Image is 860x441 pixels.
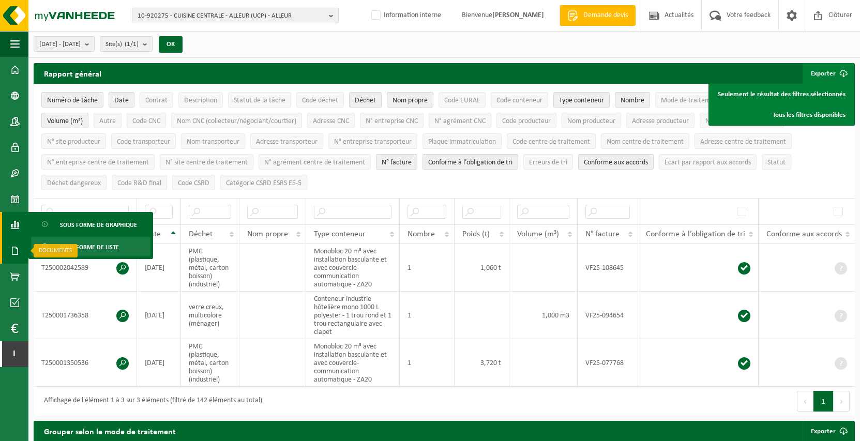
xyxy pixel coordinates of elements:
[369,8,441,23] label: Information interne
[439,92,486,108] button: Code EURALCode EURAL: Activate to sort
[529,159,567,166] span: Erreurs de tri
[47,138,100,146] span: N° site producteur
[226,179,301,187] span: Catégorie CSRD ESRS E5-5
[250,133,323,149] button: Adresse transporteurAdresse transporteur: Activate to sort
[700,113,784,128] button: N° entreprise producteurN° entreprise producteur: Activate to sort
[302,97,338,104] span: Code déchet
[813,391,834,412] button: 1
[125,41,139,48] count: (1/1)
[400,292,455,339] td: 1
[31,215,150,234] a: Sous forme de graphique
[138,8,325,24] span: 10-920275 - CUISINE CENTRALE - ALLEUR (UCP) - ALLEUR
[517,230,559,238] span: Volume (m³)
[177,117,296,125] span: Nom CNC (collecteur/négociant/courtier)
[34,244,137,292] td: T250002042589
[247,230,288,238] span: Nom propre
[700,138,786,146] span: Adresse centre de traitement
[60,237,119,257] span: Sous forme de liste
[659,154,757,170] button: Écart par rapport aux accordsÉcart par rapport aux accords: Activate to sort
[491,92,548,108] button: Code conteneurCode conteneur: Activate to sort
[360,113,424,128] button: N° entreprise CNCN° entreprise CNC: Activate to sort
[434,117,486,125] span: N° agrément CNC
[117,179,161,187] span: Code R&D final
[615,92,650,108] button: NombreNombre: Activate to sort
[423,133,502,149] button: Plaque immatriculationPlaque immatriculation: Activate to sort
[512,138,590,146] span: Code centre de traitement
[184,97,217,104] span: Description
[39,392,262,410] div: Affichage de l'élément 1 à 3 sur 3 éléments (filtré de 142 éléments au total)
[137,292,181,339] td: [DATE]
[60,215,137,235] span: Sous forme de graphique
[41,92,103,108] button: Numéro de tâcheNuméro de tâche: Activate to remove sorting
[306,292,400,339] td: Conteneur industrie hôtelière mono 1000 L polyester - 1 trou rond et 1 trou rectangulaire avec cl...
[455,339,509,387] td: 3,720 t
[705,117,778,125] span: N° entreprise producteur
[34,36,95,52] button: [DATE] - [DATE]
[695,133,792,149] button: Adresse centre de traitementAdresse centre de traitement: Activate to sort
[34,339,137,387] td: T250001350536
[111,133,176,149] button: Code transporteurCode transporteur: Activate to sort
[165,159,248,166] span: N° site centre de traitement
[259,154,371,170] button: N° agrément centre de traitementN° agrément centre de traitement: Activate to sort
[585,230,620,238] span: N° facture
[31,237,150,256] a: Sous forme de liste
[34,292,137,339] td: T250001736358
[100,36,153,52] button: Site(s)(1/1)
[127,113,166,128] button: Code CNCCode CNC: Activate to sort
[496,113,556,128] button: Code producteurCode producteur: Activate to sort
[10,341,18,367] span: I
[400,244,455,292] td: 1
[234,97,285,104] span: Statut de la tâche
[314,230,366,238] span: Type conteneur
[607,138,684,146] span: Nom centre de traitement
[523,154,573,170] button: Erreurs de triErreurs de tri: Activate to sort
[400,339,455,387] td: 1
[567,117,615,125] span: Nom producteur
[334,138,412,146] span: N° entreprise transporteur
[408,230,435,238] span: Nombre
[187,138,239,146] span: Nom transporteur
[462,230,490,238] span: Poids (t)
[34,63,112,84] h2: Rapport général
[112,175,167,190] button: Code R&D finalCode R&amp;D final: Activate to sort
[140,92,173,108] button: ContratContrat: Activate to sort
[797,391,813,412] button: Previous
[228,92,291,108] button: Statut de la tâcheStatut de la tâche: Activate to sort
[578,154,654,170] button: Conforme aux accords : Activate to sort
[137,339,181,387] td: [DATE]
[114,97,129,104] span: Date
[264,159,365,166] span: N° agrément centre de traitement
[306,339,400,387] td: Monobloc 20 m³ avec installation basculante et avec couvercle-communication automatique - ZA20
[178,92,223,108] button: DescriptionDescription: Activate to sort
[109,92,134,108] button: DateDate: Activate to sort
[601,133,689,149] button: Nom centre de traitementNom centre de traitement: Activate to sort
[834,391,850,412] button: Next
[655,92,726,108] button: Mode de traitementMode de traitement: Activate to sort
[47,179,101,187] span: Déchet dangereux
[803,63,854,84] button: Exporter
[349,92,382,108] button: DéchetDéchet: Activate to sort
[366,117,418,125] span: N° entreprise CNC
[99,117,116,125] span: Autre
[181,292,239,339] td: verre creux, multicolore (ménager)
[767,159,786,166] span: Statut
[296,92,344,108] button: Code déchetCode déchet: Activate to sort
[444,97,480,104] span: Code EURAL
[578,292,638,339] td: VF25-094654
[137,244,181,292] td: [DATE]
[496,97,542,104] span: Code conteneur
[189,230,213,238] span: Déchet
[665,159,751,166] span: Écart par rapport aux accords
[256,138,318,146] span: Adresse transporteur
[509,292,577,339] td: 1,000 m3
[710,104,853,125] a: Tous les filtres disponibles
[562,113,621,128] button: Nom producteurNom producteur: Activate to sort
[621,97,644,104] span: Nombre
[710,84,853,104] a: Seulement le résultat des filtres sélectionnés
[47,117,83,125] span: Volume (m³)
[105,37,139,52] span: Site(s)
[313,117,349,125] span: Adresse CNC
[492,11,544,19] strong: [PERSON_NAME]
[117,138,170,146] span: Code transporteur
[559,97,604,104] span: Type conteneur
